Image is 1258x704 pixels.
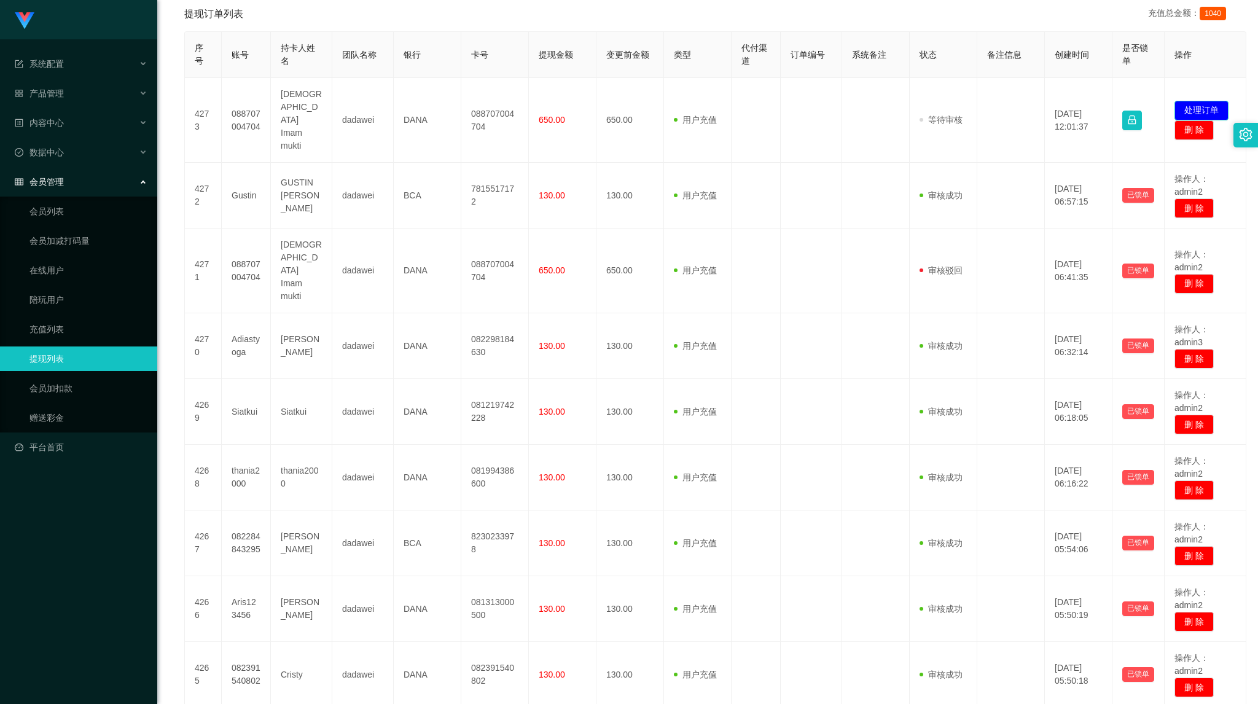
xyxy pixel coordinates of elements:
span: 操作人：admin2 [1174,456,1209,479]
span: 账号 [232,50,249,60]
td: thania2000 [222,445,271,510]
td: 7815517172 [461,163,529,229]
span: 提现金额 [539,50,573,60]
button: 已锁单 [1122,536,1154,550]
span: 操作 [1174,50,1192,60]
span: 会员管理 [15,177,64,187]
td: DANA [394,576,461,642]
button: 删 除 [1174,678,1214,697]
span: 审核成功 [920,472,963,482]
td: [DATE] 06:57:15 [1045,163,1112,229]
span: 银行 [404,50,421,60]
i: 图标: appstore-o [15,89,23,98]
td: [DATE] 06:16:22 [1045,445,1112,510]
span: 订单编号 [791,50,825,60]
button: 已锁单 [1122,264,1154,278]
td: 4271 [185,229,222,313]
td: dadawei [332,163,394,229]
button: 删 除 [1174,274,1214,294]
button: 删 除 [1174,120,1214,140]
td: dadawei [332,313,394,379]
button: 删 除 [1174,612,1214,632]
span: 130.00 [539,341,565,351]
td: Gustin [222,163,271,229]
span: 用户充值 [674,472,717,482]
td: 4273 [185,78,222,163]
div: 充值总金额： [1148,7,1231,22]
td: DANA [394,379,461,445]
i: 图标: setting [1239,128,1252,141]
td: 4272 [185,163,222,229]
span: 代付渠道 [741,43,767,66]
td: GUSTIN [PERSON_NAME] [271,163,332,229]
td: [DEMOGRAPHIC_DATA] Imam mukti [271,229,332,313]
td: 081994386600 [461,445,529,510]
td: 088707004704 [461,229,529,313]
td: 4269 [185,379,222,445]
td: DANA [394,229,461,313]
span: 备注信息 [987,50,1022,60]
td: dadawei [332,78,394,163]
td: dadawei [332,576,394,642]
span: 操作人：admin2 [1174,653,1209,676]
span: 1040 [1200,7,1226,20]
button: 删 除 [1174,198,1214,218]
button: 已锁单 [1122,601,1154,616]
a: 会员加减打码量 [29,229,147,253]
span: 操作人：admin2 [1174,174,1209,197]
span: 操作人：admin2 [1174,390,1209,413]
span: 审核成功 [920,407,963,417]
td: 130.00 [596,313,664,379]
span: 序号 [195,43,203,66]
td: 4270 [185,313,222,379]
span: 系统备注 [852,50,886,60]
i: 图标: form [15,60,23,68]
span: 提现订单列表 [184,7,243,22]
span: 持卡人姓名 [281,43,315,66]
span: 操作人：admin2 [1174,249,1209,272]
td: 082284843295 [222,510,271,576]
span: 操作人：admin2 [1174,587,1209,610]
span: 内容中心 [15,118,64,128]
a: 陪玩用户 [29,287,147,312]
a: 会员加扣款 [29,376,147,401]
td: dadawei [332,229,394,313]
span: 是否锁单 [1122,43,1148,66]
td: [PERSON_NAME] [271,510,332,576]
a: 提现列表 [29,346,147,371]
td: 082298184630 [461,313,529,379]
span: 用户充值 [674,115,717,125]
span: 用户充值 [674,407,717,417]
button: 删 除 [1174,415,1214,434]
span: 类型 [674,50,691,60]
td: thania2000 [271,445,332,510]
td: [DATE] 06:32:14 [1045,313,1112,379]
button: 已锁单 [1122,404,1154,419]
td: [PERSON_NAME] [271,313,332,379]
span: 审核成功 [920,670,963,679]
span: 130.00 [539,190,565,200]
span: 用户充值 [674,190,717,200]
span: 操作人：admin3 [1174,324,1209,347]
td: 4268 [185,445,222,510]
td: dadawei [332,510,394,576]
span: 用户充值 [674,341,717,351]
td: [DATE] 06:18:05 [1045,379,1112,445]
i: 图标: check-circle-o [15,148,23,157]
i: 图标: profile [15,119,23,127]
button: 删 除 [1174,480,1214,500]
td: [PERSON_NAME] [271,576,332,642]
span: 变更前金额 [606,50,649,60]
td: dadawei [332,445,394,510]
td: 081313000500 [461,576,529,642]
span: 数据中心 [15,147,64,157]
td: 130.00 [596,445,664,510]
button: 已锁单 [1122,667,1154,682]
td: 088707004704 [222,78,271,163]
td: 130.00 [596,576,664,642]
button: 删 除 [1174,546,1214,566]
button: 处理订单 [1174,101,1229,120]
button: 删 除 [1174,349,1214,369]
span: 用户充值 [674,538,717,548]
button: 已锁单 [1122,188,1154,203]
